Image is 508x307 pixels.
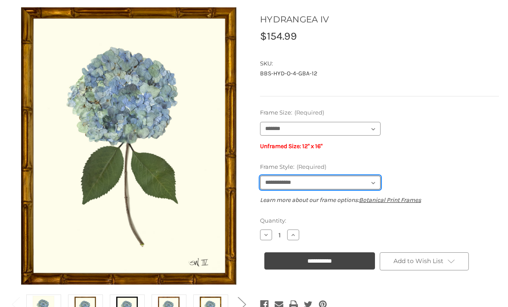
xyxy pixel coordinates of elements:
p: Learn more about our frame options: [260,195,499,205]
p: Unframed Size: 12" x 16" [260,142,499,151]
a: Add to Wish List [380,252,469,270]
a: Botanical Print Frames [359,196,421,204]
dt: SKU: [260,59,497,68]
label: Quantity: [260,217,499,225]
label: Frame Size: [260,109,499,117]
span: $154.99 [260,30,297,42]
small: (Required) [294,109,324,116]
img: Unframed [21,4,236,288]
h1: HYDRANGEA IV [260,13,499,26]
label: Frame Style: [260,163,499,171]
span: Add to Wish List [393,257,443,265]
small: (Required) [297,163,326,170]
dd: BBS-HYD-O-4-GBA-12 [260,69,499,78]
